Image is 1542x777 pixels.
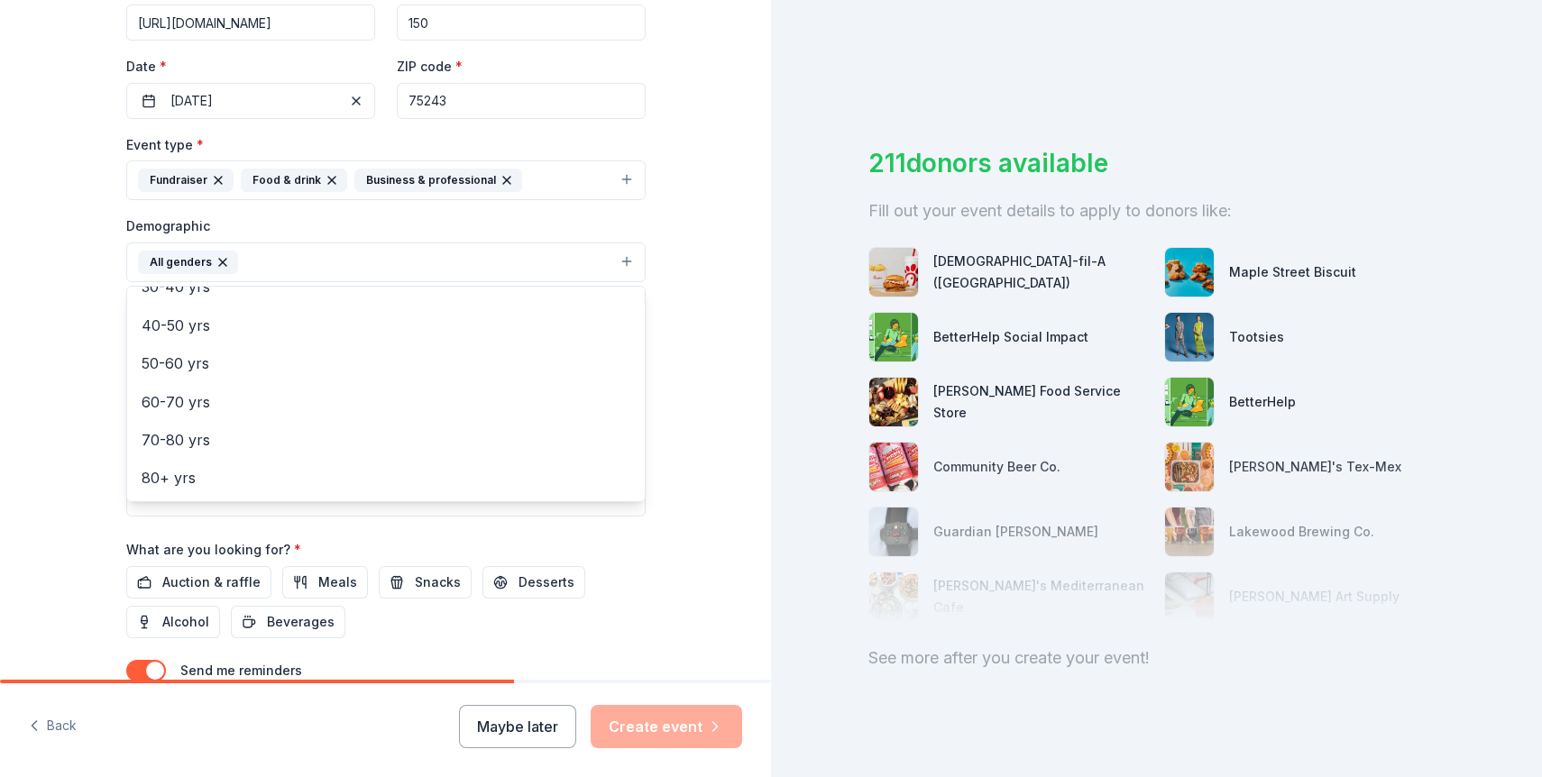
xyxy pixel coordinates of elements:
[142,390,630,414] span: 60-70 yrs
[126,242,646,282] button: All genders
[142,428,630,452] span: 70-80 yrs
[142,466,630,489] span: 80+ yrs
[142,275,630,298] span: 30-40 yrs
[126,286,646,502] div: All genders
[142,352,630,375] span: 50-60 yrs
[138,251,238,274] div: All genders
[142,314,630,337] span: 40-50 yrs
